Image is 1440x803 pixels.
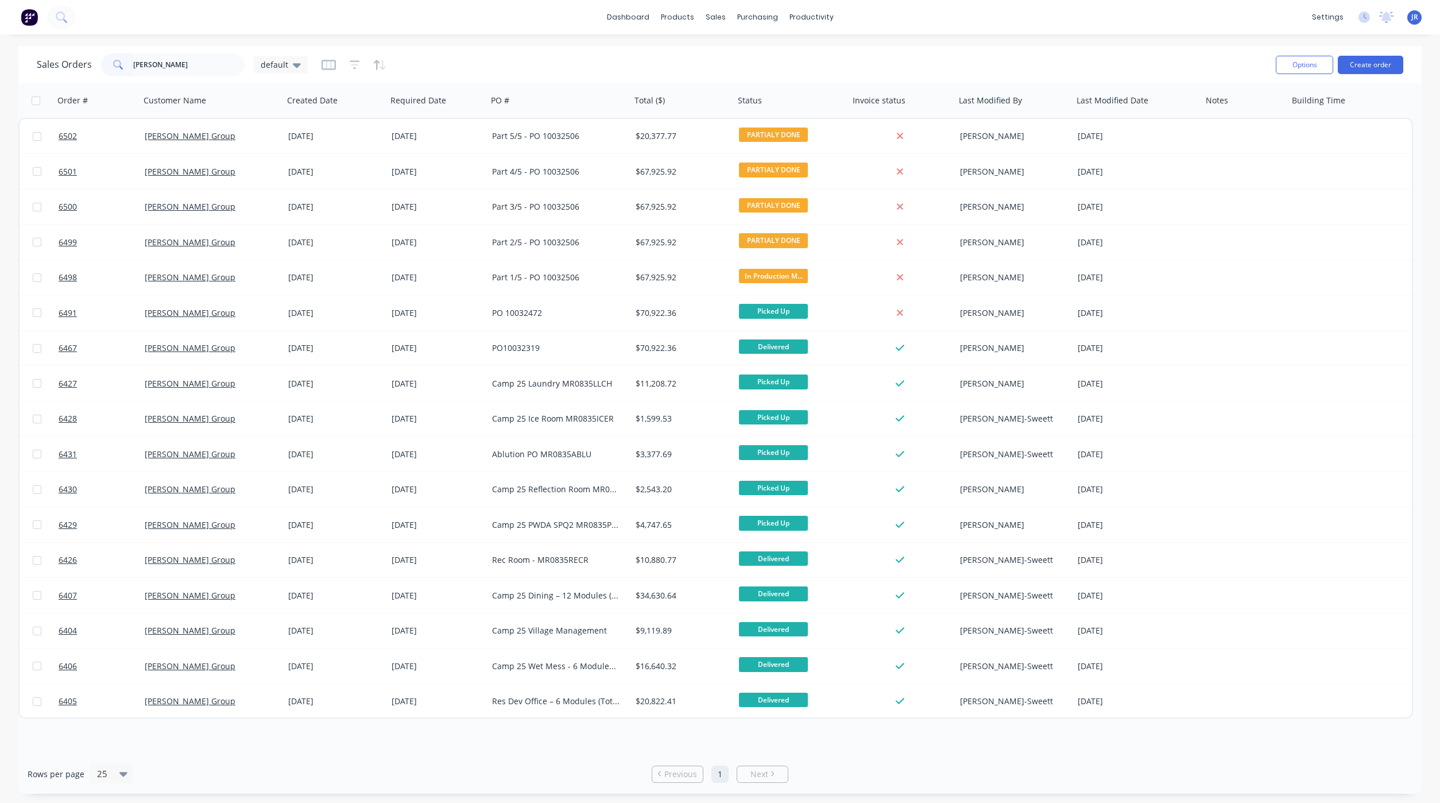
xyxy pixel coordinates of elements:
[288,449,382,460] div: [DATE]
[21,9,38,26] img: Factory
[145,554,235,565] a: [PERSON_NAME] Group
[739,693,808,707] span: Delivered
[59,684,145,719] a: 6405
[59,366,145,401] a: 6427
[1078,590,1198,601] div: [DATE]
[960,625,1063,636] div: [PERSON_NAME]-Sweett
[392,554,483,566] div: [DATE]
[960,484,1063,495] div: [PERSON_NAME]
[1078,130,1198,142] div: [DATE]
[1078,201,1198,213] div: [DATE]
[960,554,1063,566] div: [PERSON_NAME]-Sweett
[636,130,725,142] div: $20,377.77
[492,449,620,460] div: Ablution PO MR0835ABLU
[739,128,808,142] span: PARTIALY DONE
[392,378,483,389] div: [DATE]
[1078,413,1198,424] div: [DATE]
[392,625,483,636] div: [DATE]
[636,449,725,460] div: $3,377.69
[1078,166,1198,177] div: [DATE]
[145,272,235,283] a: [PERSON_NAME] Group
[960,130,1063,142] div: [PERSON_NAME]
[739,339,808,354] span: Delivered
[960,201,1063,213] div: [PERSON_NAME]
[392,237,483,248] div: [DATE]
[492,661,620,672] div: Camp 25 Wet Mess - 6 Modules (Total 2321M)
[636,378,725,389] div: $11,208.72
[59,342,77,354] span: 6467
[636,272,725,283] div: $67,925.92
[655,9,700,26] div: products
[960,378,1063,389] div: [PERSON_NAME]
[1078,519,1198,531] div: [DATE]
[1078,484,1198,495] div: [DATE]
[37,59,92,70] h1: Sales Orders
[738,95,762,106] div: Status
[1078,661,1198,672] div: [DATE]
[634,95,665,106] div: Total ($)
[59,437,145,472] a: 6431
[392,696,483,707] div: [DATE]
[57,95,88,106] div: Order #
[492,413,620,424] div: Camp 25 Ice Room MR0835ICER
[960,519,1063,531] div: [PERSON_NAME]
[59,590,77,601] span: 6407
[145,130,235,141] a: [PERSON_NAME] Group
[636,696,725,707] div: $20,822.41
[133,53,245,76] input: Search...
[1078,272,1198,283] div: [DATE]
[288,272,382,283] div: [DATE]
[392,166,483,177] div: [DATE]
[1077,95,1148,106] div: Last Modified Date
[711,766,729,783] a: Page 1 is your current page
[392,661,483,672] div: [DATE]
[739,198,808,213] span: PARTIALY DONE
[392,130,483,142] div: [DATE]
[288,378,382,389] div: [DATE]
[392,413,483,424] div: [DATE]
[288,307,382,319] div: [DATE]
[492,237,620,248] div: Part 2/5 - PO 10032506
[636,554,725,566] div: $10,880.77
[392,590,483,601] div: [DATE]
[59,166,77,177] span: 6501
[700,9,731,26] div: sales
[960,661,1063,672] div: [PERSON_NAME]-Sweett
[1306,9,1349,26] div: settings
[731,9,784,26] div: purchasing
[59,201,77,213] span: 6500
[392,201,483,213] div: [DATE]
[59,260,145,295] a: 6498
[144,95,206,106] div: Customer Name
[784,9,839,26] div: productivity
[392,449,483,460] div: [DATE]
[739,622,808,636] span: Delivered
[59,237,77,248] span: 6499
[287,95,338,106] div: Created Date
[1078,449,1198,460] div: [DATE]
[492,378,620,389] div: Camp 25 Laundry MR0835LLCH
[288,625,382,636] div: [DATE]
[1078,696,1198,707] div: [DATE]
[960,342,1063,354] div: [PERSON_NAME]
[739,375,808,389] span: Picked Up
[1276,56,1333,74] button: Options
[59,696,77,707] span: 6405
[636,237,725,248] div: $67,925.92
[59,331,145,365] a: 6467
[739,445,808,460] span: Picked Up
[960,590,1063,601] div: [PERSON_NAME]-Sweett
[288,413,382,424] div: [DATE]
[492,484,620,495] div: Camp 25 Reflection Room MR0835CHAP
[145,696,235,707] a: [PERSON_NAME] Group
[59,661,77,672] span: 6406
[636,661,725,672] div: $16,640.32
[288,661,382,672] div: [DATE]
[145,449,235,460] a: [PERSON_NAME] Group
[59,554,77,566] span: 6426
[1078,342,1198,354] div: [DATE]
[145,484,235,495] a: [PERSON_NAME] Group
[959,95,1022,106] div: Last Modified By
[59,472,145,507] a: 6430
[636,342,725,354] div: $70,922.36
